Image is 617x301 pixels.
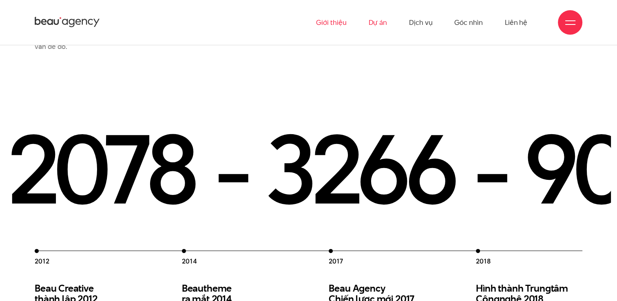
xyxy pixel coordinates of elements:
[329,257,435,266] h4: 2017
[182,257,288,266] h4: 2014
[545,281,551,295] en: g
[476,257,582,266] h4: 2018
[35,257,141,266] h4: 2012
[359,281,365,295] en: g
